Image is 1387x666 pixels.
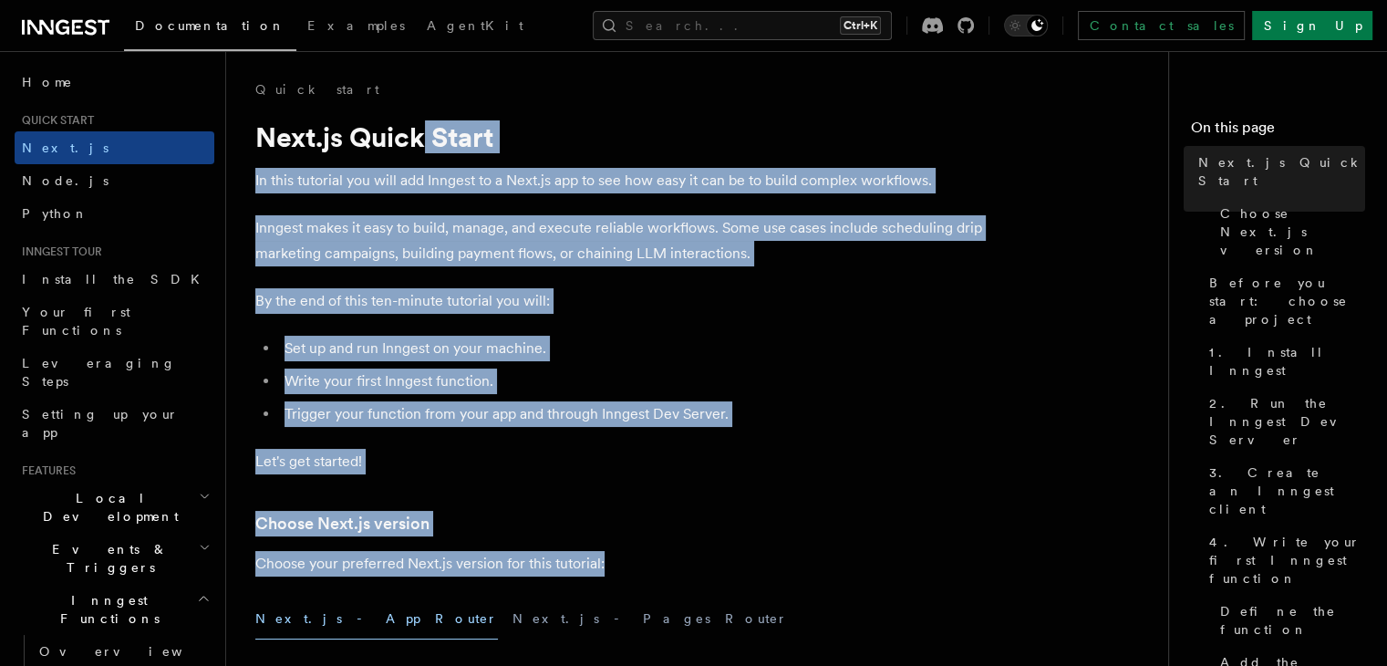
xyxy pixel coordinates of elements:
span: Inngest tour [15,245,102,259]
a: Install the SDK [15,263,214,296]
p: By the end of this ten-minute tutorial you will: [255,288,985,314]
span: 1. Install Inngest [1209,343,1365,380]
button: Local Development [15,482,214,533]
span: Documentation [135,18,285,33]
a: Choose Next.js version [255,511,430,536]
p: Inngest makes it easy to build, manage, and execute reliable workflows. Some use cases include sc... [255,215,985,266]
a: Before you start: choose a project [1202,266,1365,336]
span: Local Development [15,489,199,526]
button: Inngest Functions [15,584,214,635]
button: Events & Triggers [15,533,214,584]
a: Next.js Quick Start [1191,146,1365,197]
span: Before you start: choose a project [1209,274,1365,328]
a: Next.js [15,131,214,164]
span: 2. Run the Inngest Dev Server [1209,394,1365,449]
a: Python [15,197,214,230]
a: Choose Next.js version [1213,197,1365,266]
h4: On this page [1191,117,1365,146]
span: Define the function [1220,602,1365,639]
span: AgentKit [427,18,523,33]
span: Choose Next.js version [1220,204,1365,259]
p: Let's get started! [255,449,985,474]
p: In this tutorial you will add Inngest to a Next.js app to see how easy it can be to build complex... [255,168,985,193]
h1: Next.js Quick Start [255,120,985,153]
a: 4. Write your first Inngest function [1202,526,1365,595]
a: Setting up your app [15,398,214,449]
span: Home [22,73,73,91]
a: AgentKit [416,5,534,49]
span: Setting up your app [22,407,179,440]
button: Search...Ctrl+K [593,11,892,40]
span: Quick start [15,113,94,128]
li: Write your first Inngest function. [279,369,985,394]
a: Documentation [124,5,296,51]
a: Home [15,66,214,99]
span: Next.js Quick Start [1198,153,1365,190]
li: Trigger your function from your app and through Inngest Dev Server. [279,401,985,427]
a: Your first Functions [15,296,214,347]
li: Set up and run Inngest on your machine. [279,336,985,361]
span: Inngest Functions [15,591,197,628]
button: Next.js - Pages Router [512,598,788,640]
span: Next.js [22,140,109,155]
a: 3. Create an Inngest client [1202,456,1365,526]
span: Features [15,463,76,478]
span: Node.js [22,173,109,188]
a: Contact sales [1078,11,1245,40]
a: Examples [296,5,416,49]
span: 4. Write your first Inngest function [1209,533,1365,588]
p: Choose your preferred Next.js version for this tutorial: [255,551,985,577]
button: Toggle dark mode [1004,15,1048,36]
a: Leveraging Steps [15,347,214,398]
span: Events & Triggers [15,540,199,577]
a: Sign Up [1252,11,1372,40]
a: 2. Run the Inngest Dev Server [1202,387,1365,456]
span: Your first Functions [22,305,130,338]
a: Define the function [1213,595,1365,646]
span: Install the SDK [22,272,211,286]
span: Python [22,206,88,221]
a: 1. Install Inngest [1202,336,1365,387]
span: 3. Create an Inngest client [1209,463,1365,518]
kbd: Ctrl+K [840,16,881,35]
a: Quick start [255,80,379,99]
span: Leveraging Steps [22,356,176,389]
span: Overview [39,644,227,659]
button: Next.js - App Router [255,598,498,640]
span: Examples [307,18,405,33]
a: Node.js [15,164,214,197]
